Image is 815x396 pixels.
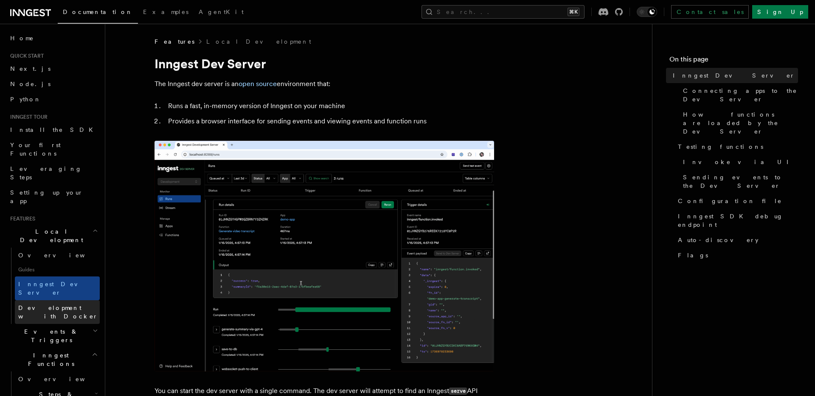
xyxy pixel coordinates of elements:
[7,61,100,76] a: Next.js
[155,141,494,371] img: Dev Server Demo
[7,227,93,244] span: Local Development
[680,170,798,193] a: Sending events to the Dev Server
[155,78,494,90] p: The Inngest dev server is an environment that:
[138,3,194,23] a: Examples
[10,126,98,133] span: Install the SDK
[7,53,44,59] span: Quick start
[669,54,798,68] h4: On this page
[7,76,100,92] a: Node.js
[568,8,579,16] kbd: ⌘K
[18,376,106,382] span: Overview
[10,65,51,72] span: Next.js
[194,3,249,23] a: AgentKit
[15,371,100,387] a: Overview
[155,56,494,71] h1: Inngest Dev Server
[674,139,798,154] a: Testing functions
[7,324,100,348] button: Events & Triggers
[15,300,100,324] a: Development with Docker
[7,92,100,107] a: Python
[678,212,798,229] span: Inngest SDK debug endpoint
[18,304,98,320] span: Development with Docker
[669,68,798,83] a: Inngest Dev Server
[10,96,41,103] span: Python
[15,263,100,276] span: Guides
[10,81,51,87] span: Node.js
[680,83,798,107] a: Connecting apps to the Dev Server
[10,142,61,157] span: Your first Functions
[10,34,34,42] span: Home
[239,80,277,88] a: open source
[7,351,92,368] span: Inngest Functions
[15,276,100,300] a: Inngest Dev Server
[15,248,100,263] a: Overview
[10,165,82,181] span: Leveraging Steps
[674,209,798,232] a: Inngest SDK debug endpoint
[683,86,798,103] span: Connecting apps to the Dev Server
[680,154,798,170] a: Invoke via UI
[680,107,798,139] a: How functions are loaded by the Dev Server
[7,224,100,248] button: Local Development
[155,37,194,46] span: Features
[683,158,796,166] span: Invoke via UI
[7,248,100,324] div: Local Development
[166,115,494,127] li: Provides a browser interface for sending events and viewing events and function runs
[449,388,467,395] code: serve
[683,173,798,190] span: Sending events to the Dev Server
[674,232,798,248] a: Auto-discovery
[637,7,657,17] button: Toggle dark mode
[678,251,708,259] span: Flags
[18,281,91,296] span: Inngest Dev Server
[58,3,138,24] a: Documentation
[674,248,798,263] a: Flags
[7,348,100,371] button: Inngest Functions
[18,252,106,259] span: Overview
[673,71,795,80] span: Inngest Dev Server
[206,37,311,46] a: Local Development
[7,185,100,209] a: Setting up your app
[674,193,798,209] a: Configuration file
[683,110,798,136] span: How functions are loaded by the Dev Server
[678,142,763,151] span: Testing functions
[678,236,759,244] span: Auto-discovery
[199,8,244,15] span: AgentKit
[678,197,782,205] span: Configuration file
[752,5,808,19] a: Sign Up
[422,5,585,19] button: Search...⌘K
[7,161,100,185] a: Leveraging Steps
[7,31,100,46] a: Home
[143,8,188,15] span: Examples
[63,8,133,15] span: Documentation
[7,137,100,161] a: Your first Functions
[7,114,48,120] span: Inngest tour
[7,122,100,137] a: Install the SDK
[10,189,83,204] span: Setting up your app
[7,327,93,344] span: Events & Triggers
[166,100,494,112] li: Runs a fast, in-memory version of Inngest on your machine
[671,5,749,19] a: Contact sales
[7,215,35,222] span: Features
